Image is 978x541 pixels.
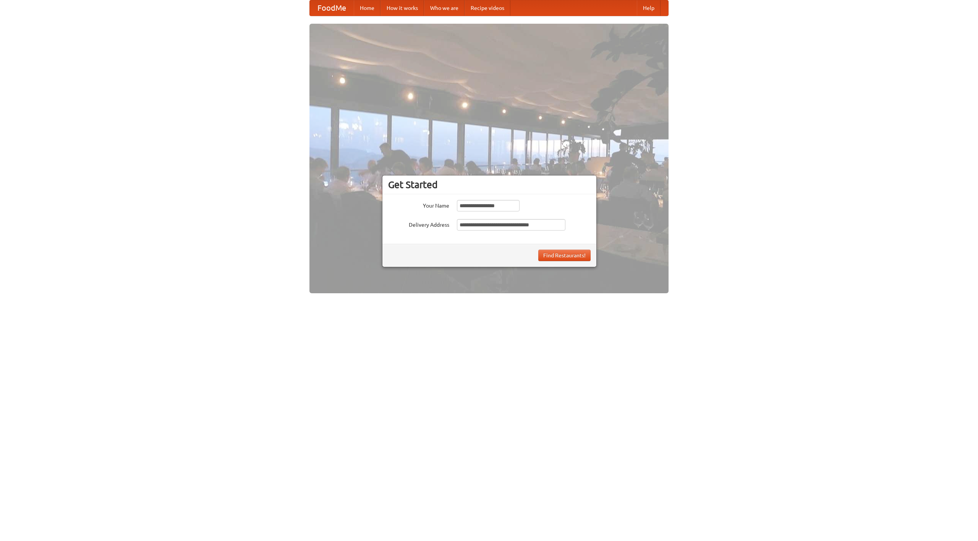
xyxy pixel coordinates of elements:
label: Your Name [388,200,449,210]
h3: Get Started [388,179,591,190]
label: Delivery Address [388,219,449,229]
a: Help [637,0,661,16]
a: Who we are [424,0,465,16]
button: Find Restaurants! [538,250,591,261]
a: Recipe videos [465,0,510,16]
a: FoodMe [310,0,354,16]
a: Home [354,0,381,16]
a: How it works [381,0,424,16]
